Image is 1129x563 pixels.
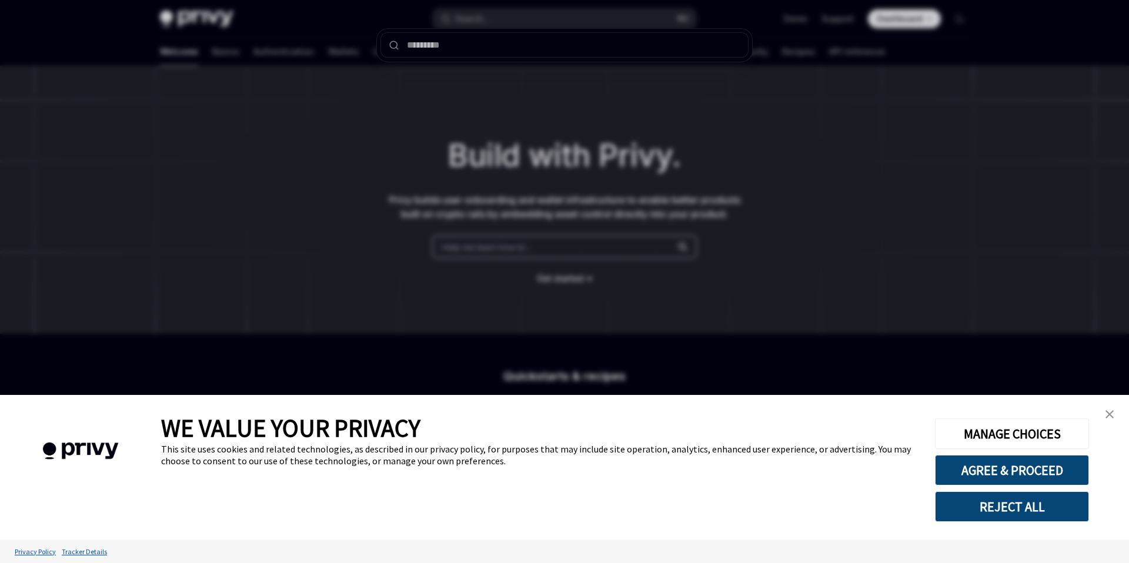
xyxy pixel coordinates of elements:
a: close banner [1098,403,1121,426]
a: Tracker Details [59,541,110,562]
button: MANAGE CHOICES [935,418,1089,449]
a: Privacy Policy [12,541,59,562]
img: close banner [1105,410,1114,418]
div: This site uses cookies and related technologies, as described in our privacy policy, for purposes... [161,443,917,467]
span: WE VALUE YOUR PRIVACY [161,413,420,443]
button: REJECT ALL [935,491,1089,522]
button: AGREE & PROCEED [935,455,1089,485]
img: company logo [18,425,143,477]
